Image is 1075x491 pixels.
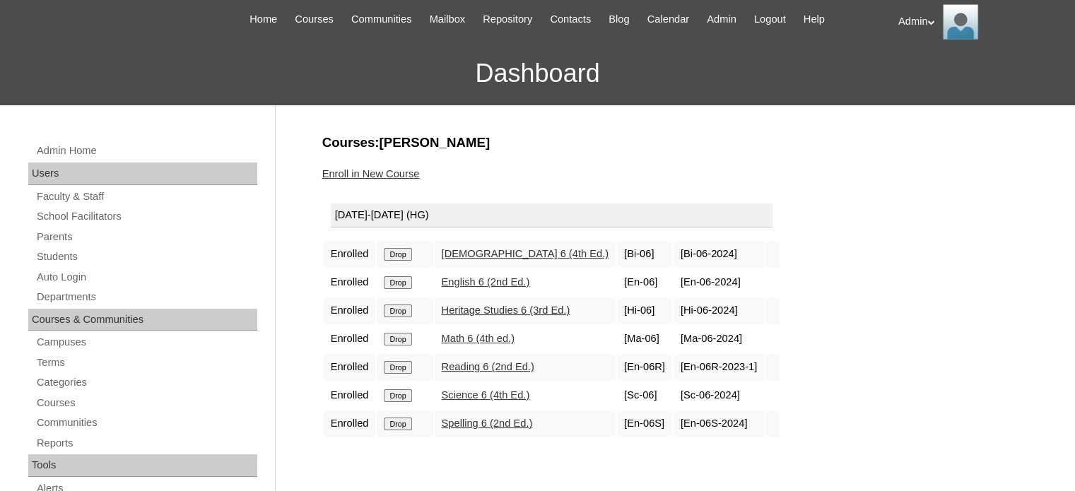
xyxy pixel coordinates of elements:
[601,11,636,28] a: Blog
[324,354,376,381] td: Enrolled
[331,203,773,227] div: [DATE]-[DATE] (HG)
[28,309,257,331] div: Courses & Communities
[35,394,257,412] a: Courses
[249,11,277,28] span: Home
[384,389,411,402] input: Drop
[707,11,736,28] span: Admin
[550,11,591,28] span: Contacts
[324,269,376,296] td: Enrolled
[640,11,696,28] a: Calendar
[295,11,334,28] span: Courses
[617,326,672,353] td: [Ma-06]
[324,382,376,409] td: Enrolled
[28,454,257,477] div: Tools
[617,410,672,437] td: [En-06S]
[324,241,376,268] td: Enrolled
[384,361,411,374] input: Drop
[674,326,764,353] td: [Ma-06-2024]
[442,304,570,316] a: Heritage Studies 6 (3rd Ed.)
[442,389,530,401] a: Science 6 (4th Ed.)
[384,418,411,430] input: Drop
[242,11,284,28] a: Home
[35,354,257,372] a: Terms
[35,333,257,351] a: Campuses
[35,288,257,306] a: Departments
[35,434,257,452] a: Reports
[442,276,530,288] a: English 6 (2nd Ed.)
[35,268,257,286] a: Auto Login
[322,134,1022,152] h3: Courses:[PERSON_NAME]
[384,333,411,345] input: Drop
[324,297,376,324] td: Enrolled
[324,326,376,353] td: Enrolled
[35,374,257,391] a: Categories
[324,410,376,437] td: Enrolled
[483,11,532,28] span: Repository
[700,11,744,28] a: Admin
[35,208,257,225] a: School Facilitators
[322,168,420,179] a: Enroll in New Course
[384,304,411,317] input: Drop
[35,228,257,246] a: Parents
[617,241,672,268] td: [Bi-06]
[35,188,257,206] a: Faculty & Staff
[442,418,533,429] a: Spelling 6 (2nd Ed.)
[442,248,609,259] a: [DEMOGRAPHIC_DATA] 6 (4th Ed.)
[384,276,411,289] input: Drop
[423,11,473,28] a: Mailbox
[617,382,672,409] td: [Sc-06]
[35,248,257,266] a: Students
[442,333,515,344] a: Math 6 (4th ed.)
[344,11,419,28] a: Communities
[28,162,257,185] div: Users
[754,11,786,28] span: Logout
[674,297,764,324] td: [Hi-06-2024]
[674,354,764,381] td: [En-06R-2023-1]
[351,11,412,28] span: Communities
[647,11,689,28] span: Calendar
[442,361,534,372] a: Reading 6 (2nd Ed.)
[674,382,764,409] td: [Sc-06-2024]
[430,11,466,28] span: Mailbox
[609,11,629,28] span: Blog
[797,11,832,28] a: Help
[35,414,257,432] a: Communities
[384,248,411,261] input: Drop
[943,4,978,40] img: Admin Homeschool Global
[898,4,1061,40] div: Admin
[674,269,764,296] td: [En-06-2024]
[476,11,539,28] a: Repository
[674,241,764,268] td: [Bi-06-2024]
[7,42,1068,105] h3: Dashboard
[747,11,793,28] a: Logout
[804,11,825,28] span: Help
[617,269,672,296] td: [En-06]
[617,354,672,381] td: [En-06R]
[674,410,764,437] td: [En-06S-2024]
[288,11,341,28] a: Courses
[617,297,672,324] td: [Hi-06]
[543,11,598,28] a: Contacts
[35,142,257,160] a: Admin Home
